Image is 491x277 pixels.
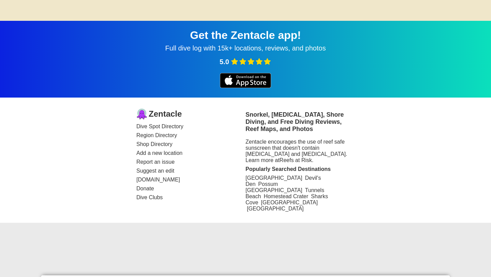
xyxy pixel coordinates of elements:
a: Reefs at Risk [280,157,312,163]
a: [DOMAIN_NAME] [136,177,245,183]
a: Report an issue [136,159,245,165]
a: Donate [136,186,245,192]
a: iOS app store [220,83,271,89]
a: Possum [GEOGRAPHIC_DATA] [245,181,302,193]
a: [GEOGRAPHIC_DATA] [261,200,318,205]
div: Zentacle encourages the use of reef safe sunscreen that doesn't contain [MEDICAL_DATA] and [MEDIC... [245,139,355,163]
a: Shop Directory [136,141,245,147]
a: [GEOGRAPHIC_DATA] [245,175,302,181]
a: Add a new location [136,150,245,156]
a: Suggest an edit [136,168,245,174]
div: Full dive log with 15k+ locations, reviews, and photos [8,44,483,52]
img: iOS app store [220,73,271,88]
a: Dive Spot Directory [136,123,245,130]
span: Zentacle [149,109,182,119]
a: Homestead Crater [264,193,308,199]
a: Dive Clubs [136,194,245,201]
a: Devil's Den [245,175,321,187]
h3: Snorkel, [MEDICAL_DATA], Shore Diving, and Free Diving Reviews, Reef Maps, and Photos [245,111,355,133]
a: Tunnels Beach [245,187,324,199]
img: logo [136,108,147,119]
a: Region Directory [136,132,245,138]
div: Get the Zentacle app! [8,29,483,42]
a: Sharks Cove [245,193,328,205]
div: Popularly Searched Destinations [245,166,355,172]
span: 5.0 [220,58,229,66]
a: [GEOGRAPHIC_DATA] [247,206,304,212]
